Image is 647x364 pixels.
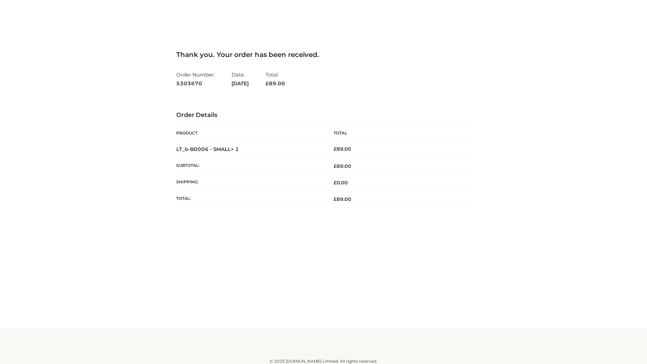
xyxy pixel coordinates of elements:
[334,163,337,169] span: £
[232,69,249,89] li: Date:
[266,80,285,87] span: 89.00
[176,158,323,174] th: Subtotal:
[334,180,348,186] bdi: 0.00
[232,79,249,88] strong: [DATE]
[176,191,323,208] th: Total:
[176,175,323,191] th: Shipping:
[334,146,337,152] span: £
[231,146,239,152] strong: × 1
[176,69,215,89] li: Order Number:
[176,51,471,59] h3: Thank you. Your order has been received.
[334,163,351,169] span: 89.00
[334,180,337,186] span: £
[176,79,215,88] strong: 5303670
[266,80,269,87] span: £
[334,196,337,202] span: £
[176,112,471,119] h3: Order Details
[334,196,351,202] span: 89.00
[323,126,471,141] th: Total
[176,146,239,152] strong: LT_b-B0006 - SMALL
[266,69,285,89] li: Total:
[334,146,351,152] bdi: 89.00
[176,126,323,141] th: Product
